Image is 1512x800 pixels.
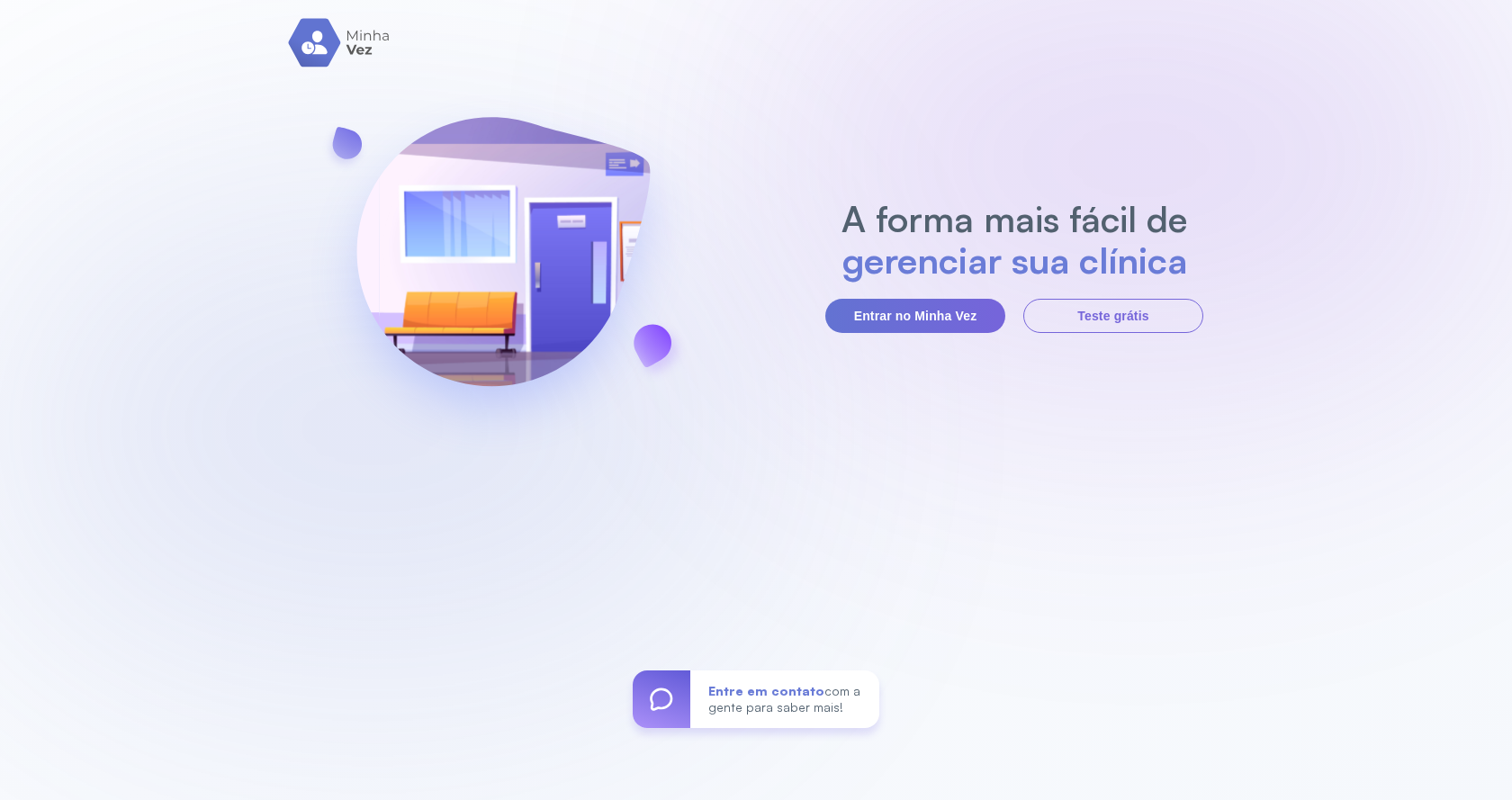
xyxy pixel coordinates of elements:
h2: A forma mais fácil de [832,198,1197,239]
img: logo.svg [288,18,391,67]
span: Entre em contato [708,683,824,698]
h2: gerenciar sua clínica [832,239,1197,281]
button: Entrar no Minha Vez [825,299,1005,333]
div: com a gente para saber mais! [690,670,879,728]
a: Entre em contatocom a gente para saber mais! [633,670,879,728]
button: Teste grátis [1023,299,1203,333]
img: banner-login.svg [309,69,697,461]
